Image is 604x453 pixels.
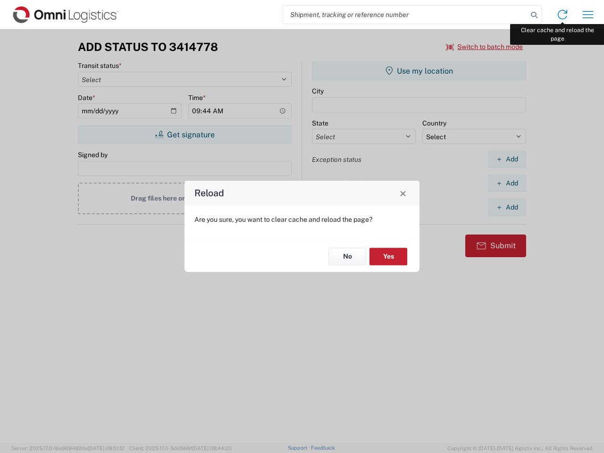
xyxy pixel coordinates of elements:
button: Close [396,186,410,200]
button: No [328,248,366,265]
p: Are you sure, you want to clear cache and reload the page? [194,215,410,224]
input: Shipment, tracking or reference number [283,6,528,24]
button: Yes [369,248,407,265]
h4: Reload [194,186,224,200]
